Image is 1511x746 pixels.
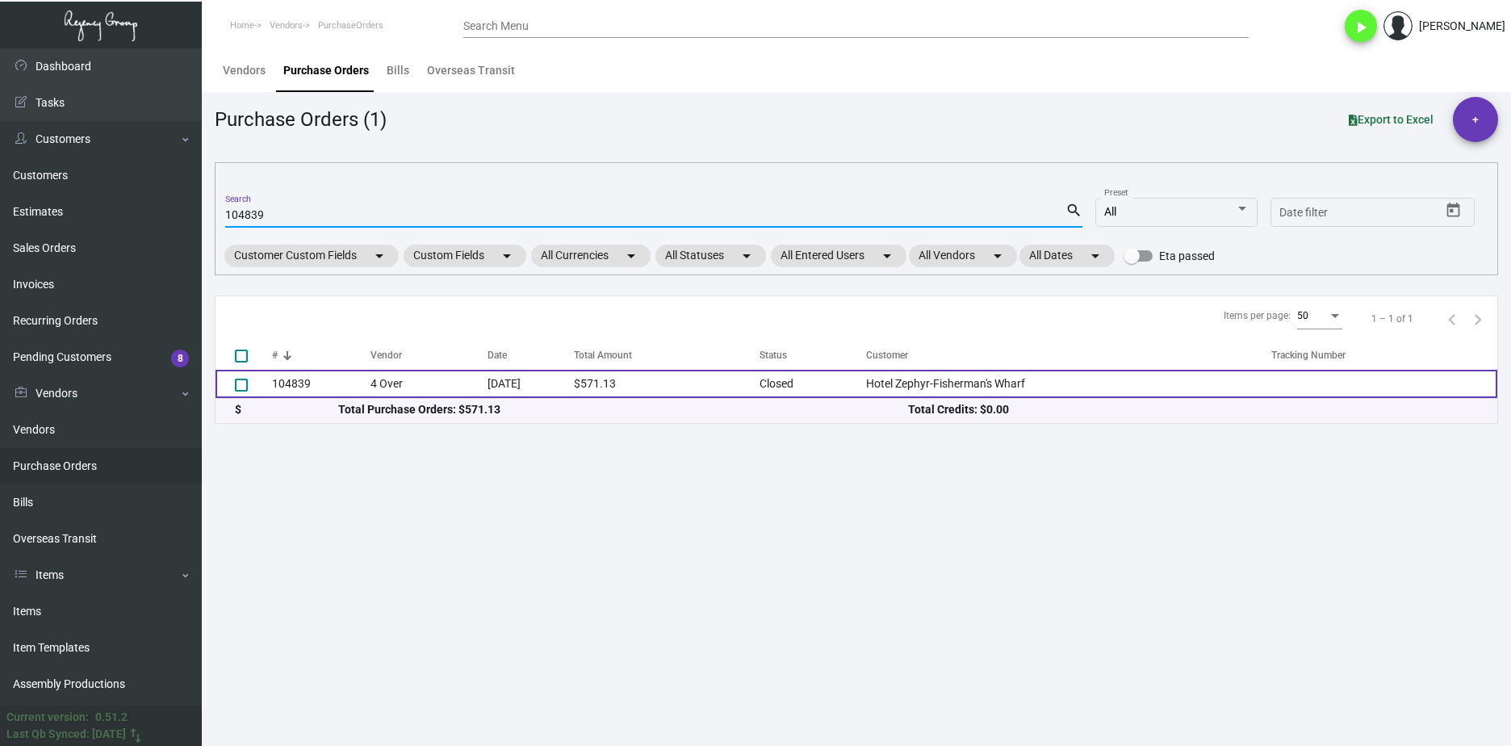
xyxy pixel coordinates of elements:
div: Status [760,348,866,363]
td: Closed [760,370,866,398]
span: Export to Excel [1349,113,1434,126]
mat-chip: All Entered Users [771,245,906,267]
div: Date [488,348,574,363]
button: Next page [1465,306,1491,332]
div: [PERSON_NAME] [1419,18,1505,35]
div: Customer [866,348,908,363]
mat-select: Items per page: [1297,311,1342,322]
div: Total Amount [574,348,759,363]
mat-icon: arrow_drop_down [737,246,756,266]
div: Total Purchase Orders: $571.13 [338,401,908,418]
div: Vendor [370,348,488,363]
td: $571.13 [574,370,759,398]
td: 104839 [272,370,370,398]
div: # [272,348,278,363]
div: Purchase Orders [283,62,369,79]
mat-chip: All Dates [1019,245,1115,267]
mat-icon: arrow_drop_down [370,246,389,266]
td: Hotel Zephyr-Fisherman's Wharf [866,370,1271,398]
div: Customer [866,348,1271,363]
input: End date [1343,207,1421,220]
div: Items per page: [1224,308,1291,323]
div: Overseas Transit [427,62,515,79]
div: Last Qb Synced: [DATE] [6,726,126,743]
div: 0.51.2 [95,709,128,726]
mat-icon: arrow_drop_down [988,246,1007,266]
div: Tracking Number [1271,348,1346,363]
i: play_arrow [1351,18,1371,37]
div: Vendor [370,348,402,363]
span: Vendors [270,20,303,31]
td: [DATE] [488,370,574,398]
div: $ [235,401,338,418]
div: # [272,348,370,363]
button: play_arrow [1345,10,1377,42]
mat-icon: arrow_drop_down [622,246,641,266]
span: All [1104,205,1116,218]
div: Bills [387,62,409,79]
span: PurchaseOrders [318,20,383,31]
mat-chip: All Statuses [655,245,766,267]
button: + [1453,97,1498,142]
button: Open calendar [1441,198,1467,224]
mat-chip: Customer Custom Fields [224,245,399,267]
span: + [1472,97,1479,142]
div: Total Credits: $0.00 [908,401,1478,418]
div: 1 – 1 of 1 [1371,312,1413,326]
span: 50 [1297,310,1308,321]
mat-chip: All Currencies [531,245,651,267]
span: Eta passed [1159,246,1215,266]
mat-icon: arrow_drop_down [877,246,897,266]
span: Home [230,20,254,31]
div: Purchase Orders (1) [215,105,387,134]
button: Previous page [1439,306,1465,332]
div: Status [760,348,787,363]
img: admin@bootstrapmaster.com [1383,11,1413,40]
td: 4 Over [370,370,488,398]
div: Tracking Number [1271,348,1497,363]
div: Total Amount [574,348,632,363]
div: Vendors [223,62,266,79]
div: Current version: [6,709,89,726]
input: Start date [1279,207,1329,220]
mat-chip: Custom Fields [404,245,526,267]
mat-icon: arrow_drop_down [497,246,517,266]
mat-icon: search [1065,201,1082,220]
mat-chip: All Vendors [909,245,1017,267]
div: Date [488,348,507,363]
mat-icon: arrow_drop_down [1086,246,1105,266]
button: Export to Excel [1336,105,1446,134]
